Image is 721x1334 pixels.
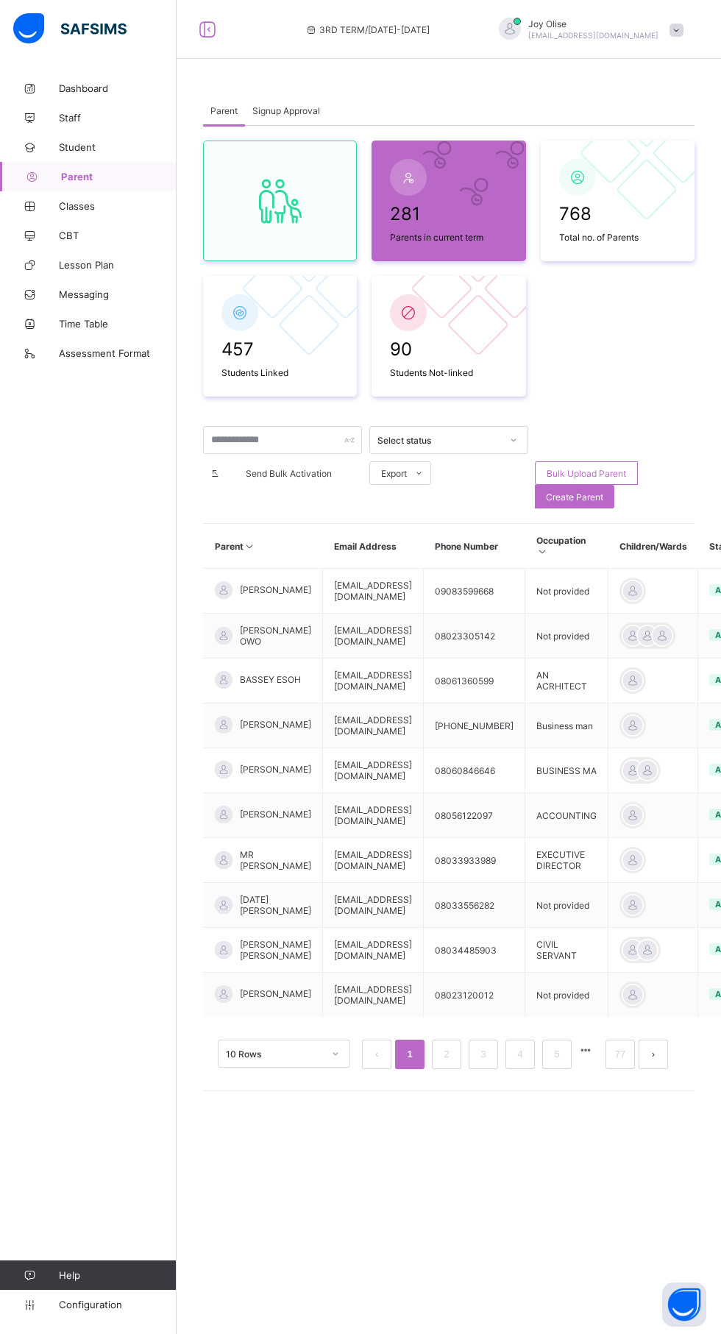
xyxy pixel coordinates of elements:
[305,24,430,35] span: session/term information
[323,614,424,659] td: [EMAIL_ADDRESS][DOMAIN_NAME]
[559,203,676,224] span: 768
[662,1282,706,1327] button: Open asap
[240,764,311,775] span: [PERSON_NAME]
[59,1269,176,1281] span: Help
[476,1045,490,1064] a: 3
[362,1040,391,1069] li: 上一页
[528,18,658,29] span: Joy Olise
[59,112,177,124] span: Staff
[525,524,608,569] th: Occupation
[390,338,507,360] span: 90
[240,584,311,595] span: [PERSON_NAME]
[323,748,424,793] td: [EMAIL_ADDRESS][DOMAIN_NAME]
[61,171,177,182] span: Parent
[525,659,608,703] td: AN ACRHITECT
[377,435,501,446] div: Select status
[424,838,525,883] td: 08033933989
[639,1040,668,1069] button: next page
[323,703,424,748] td: [EMAIL_ADDRESS][DOMAIN_NAME]
[240,719,311,730] span: [PERSON_NAME]
[362,1040,391,1069] button: prev page
[323,569,424,614] td: [EMAIL_ADDRESS][DOMAIN_NAME]
[221,338,338,360] span: 457
[252,105,320,116] span: Signup Approval
[240,625,311,647] span: [PERSON_NAME] OWO
[59,288,177,300] span: Messaging
[244,541,256,552] i: Sort in Ascending Order
[59,259,177,271] span: Lesson Plan
[240,674,301,685] span: BASSEY ESOH
[59,82,177,94] span: Dashboard
[226,1049,323,1060] div: 10 Rows
[390,367,507,378] span: Students Not-linked
[608,524,698,569] th: Children/Wards
[323,973,424,1018] td: [EMAIL_ADDRESS][DOMAIN_NAME]
[390,232,507,243] span: Parents in current term
[424,973,525,1018] td: 08023120012
[13,13,127,44] img: safsims
[575,1040,596,1060] li: 向后 5 页
[525,883,608,928] td: Not provided
[424,748,525,793] td: 08060846646
[395,1040,425,1069] li: 1
[605,1040,635,1069] li: 77
[390,203,507,224] span: 281
[221,367,338,378] span: Students Linked
[323,883,424,928] td: [EMAIL_ADDRESS][DOMAIN_NAME]
[424,614,525,659] td: 08023305142
[424,793,525,838] td: 08056122097
[525,748,608,793] td: BUSINESS MA
[536,546,549,557] i: Sort in Ascending Order
[204,524,323,569] th: Parent
[323,793,424,838] td: [EMAIL_ADDRESS][DOMAIN_NAME]
[505,1040,535,1069] li: 4
[525,928,608,973] td: CIVIL SERVANT
[439,1045,453,1064] a: 2
[424,928,525,973] td: 08034485903
[59,347,177,359] span: Assessment Format
[525,569,608,614] td: Not provided
[323,838,424,883] td: [EMAIL_ADDRESS][DOMAIN_NAME]
[424,569,525,614] td: 09083599668
[550,1045,564,1064] a: 5
[59,141,177,153] span: Student
[227,468,351,479] span: Send Bulk Activation
[402,1045,416,1064] a: 1
[484,18,690,42] div: JoyOlise
[323,928,424,973] td: [EMAIL_ADDRESS][DOMAIN_NAME]
[59,200,177,212] span: Classes
[240,894,311,916] span: [DATE][PERSON_NAME]
[546,492,603,503] span: Create Parent
[381,468,407,479] span: Export
[547,468,626,479] span: Bulk Upload Parent
[611,1045,630,1064] a: 77
[210,105,238,116] span: Parent
[424,703,525,748] td: [PHONE_NUMBER]
[424,524,525,569] th: Phone Number
[525,793,608,838] td: ACCOUNTING
[525,838,608,883] td: EXECUTIVE DIRECTOR
[59,1299,176,1310] span: Configuration
[424,883,525,928] td: 08033556282
[542,1040,572,1069] li: 5
[240,849,311,871] span: MR [PERSON_NAME]
[240,988,311,999] span: [PERSON_NAME]
[323,659,424,703] td: [EMAIL_ADDRESS][DOMAIN_NAME]
[513,1045,527,1064] a: 4
[59,230,177,241] span: CBT
[469,1040,498,1069] li: 3
[639,1040,668,1069] li: 下一页
[525,703,608,748] td: Business man
[525,614,608,659] td: Not provided
[525,973,608,1018] td: Not provided
[432,1040,461,1069] li: 2
[323,524,424,569] th: Email Address
[59,318,177,330] span: Time Table
[559,232,676,243] span: Total no. of Parents
[240,809,311,820] span: [PERSON_NAME]
[424,659,525,703] td: 08061360599
[240,939,311,961] span: [PERSON_NAME] [PERSON_NAME]
[528,31,658,40] span: [EMAIL_ADDRESS][DOMAIN_NAME]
